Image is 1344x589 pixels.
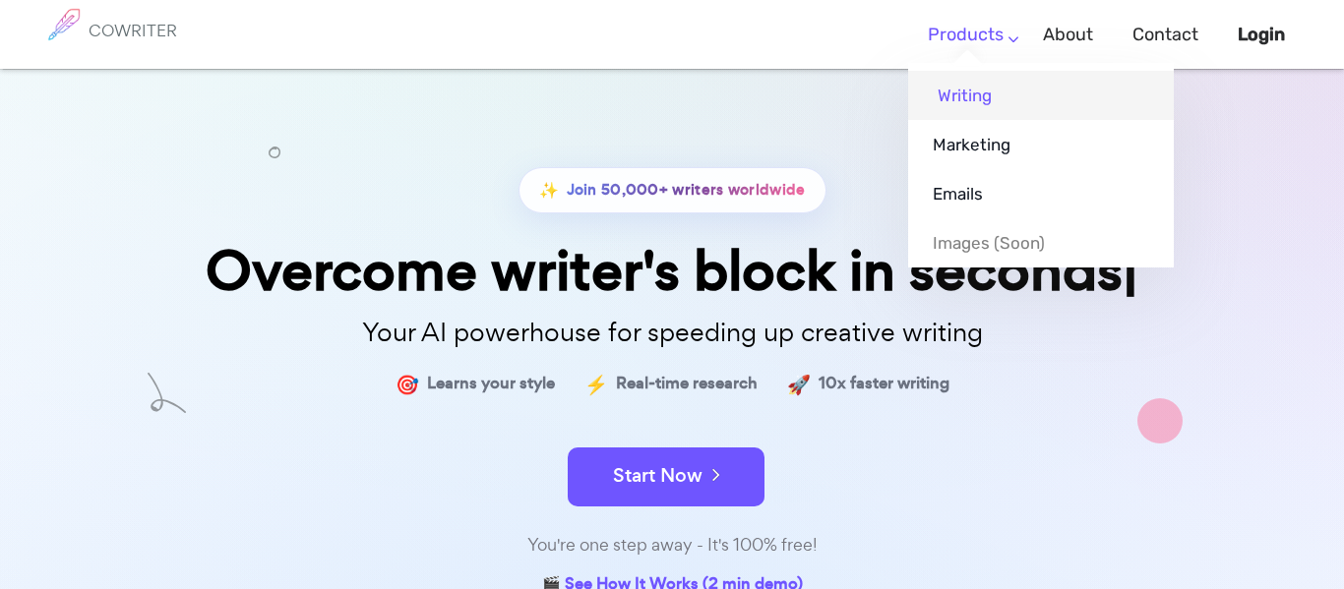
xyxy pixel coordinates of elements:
a: Writing [908,71,1174,120]
h6: COWRITER [89,22,177,39]
span: 10x faster writing [819,370,949,398]
a: Products [928,6,1004,64]
span: 🚀 [787,370,811,398]
a: About [1043,6,1093,64]
a: Contact [1132,6,1198,64]
b: Login [1238,24,1285,45]
a: Emails [908,169,1174,218]
span: Join 50,000+ writers worldwide [567,176,806,205]
div: You're one step away - It's 100% free! [180,531,1164,560]
span: Learns your style [427,370,555,398]
span: Real-time research [616,370,758,398]
a: Login [1238,6,1285,64]
span: ✨ [539,176,559,205]
a: Marketing [908,120,1174,169]
button: Start Now [568,447,764,506]
div: Overcome writer's block in seconds [180,243,1164,299]
p: Your AI powerhouse for speeding up creative writing [180,312,1164,354]
img: shape [148,373,186,413]
span: 🎯 [396,370,419,398]
span: ⚡ [584,370,608,398]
